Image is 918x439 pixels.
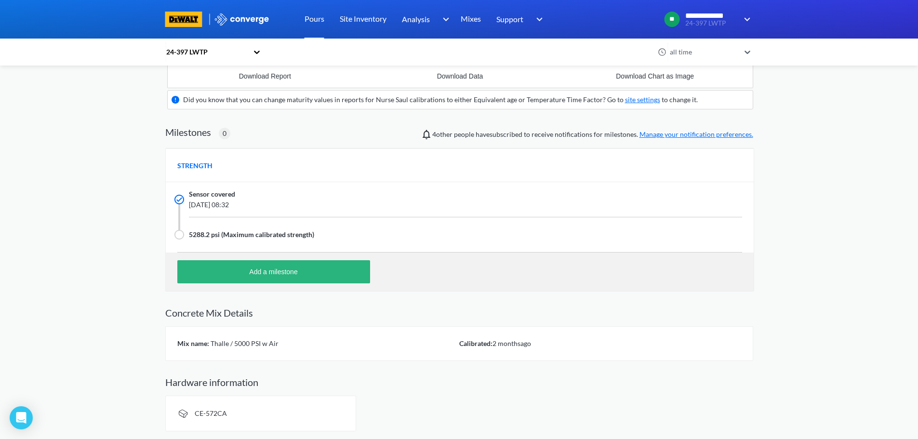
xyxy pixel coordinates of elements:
div: all time [667,47,740,57]
img: branding logo [165,12,202,27]
button: Download Report [168,65,363,88]
img: signal-icon.svg [177,408,189,419]
span: Siobhan Sawyer, TJ Burnley, Jonathon Adams, Trey Triplet [432,130,452,138]
span: Analysis [402,13,430,25]
a: site settings [625,95,660,104]
span: CE-572CA [195,409,227,417]
img: downArrow.svg [437,13,452,25]
img: icon-clock.svg [658,48,666,56]
span: Support [496,13,523,25]
div: Download Chart as Image [616,72,694,80]
img: downArrow.svg [738,13,753,25]
span: Thalle / 5000 PSI w Air [209,339,279,347]
img: notifications-icon.svg [421,129,432,140]
span: [DATE] 08:32 [189,200,625,210]
div: Download Report [239,72,291,80]
span: people have subscribed to receive notifications for milestones. [432,129,753,140]
div: Did you know that you can change maturity values in reports for Nurse Saul calibrations to either... [183,94,698,105]
span: STRENGTH [177,160,213,171]
span: 24-397 LWTP [685,20,738,27]
div: Open Intercom Messenger [10,406,33,429]
a: branding logo [165,12,214,27]
img: logo_ewhite.svg [214,13,270,26]
span: 0 [223,128,226,139]
img: downArrow.svg [530,13,545,25]
span: Mix name: [177,339,209,347]
span: Sensor covered [189,189,235,200]
h2: Milestones [165,126,211,138]
button: Download Chart as Image [558,65,753,88]
div: Download Data [437,72,483,80]
a: Manage your notification preferences. [639,130,753,138]
div: 24-397 LWTP [165,47,248,57]
h2: Concrete Mix Details [165,307,753,319]
button: Add a milestone [177,260,370,283]
span: 2 months ago [492,339,531,347]
button: Download Data [362,65,558,88]
span: Calibrated: [459,339,492,347]
span: 5288.2 psi (Maximum calibrated strength) [189,229,314,240]
h2: Hardware information [165,376,753,388]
